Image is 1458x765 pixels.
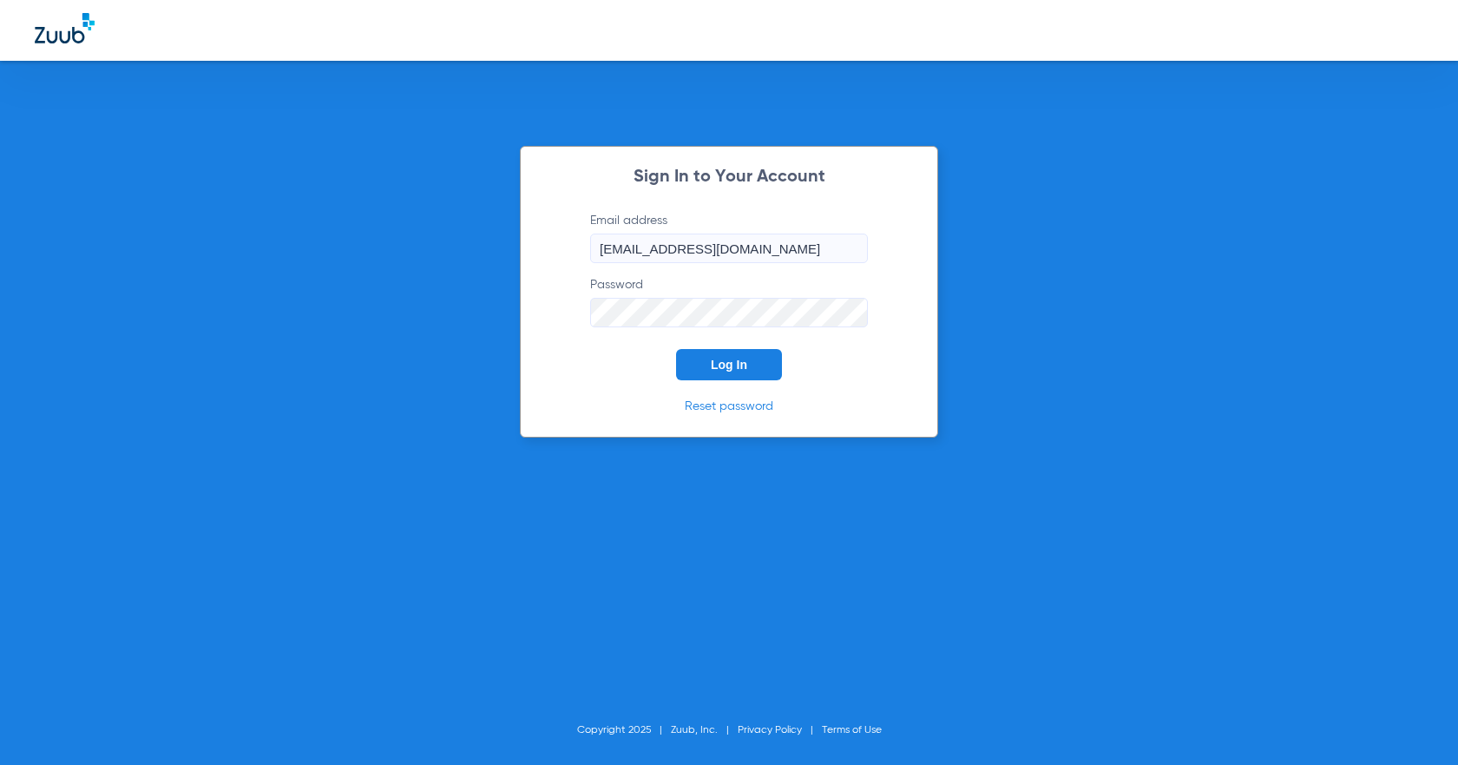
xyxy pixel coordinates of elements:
[590,234,868,263] input: Email address
[590,276,868,327] label: Password
[35,13,95,43] img: Zuub Logo
[822,725,882,735] a: Terms of Use
[577,722,671,739] li: Copyright 2025
[671,722,738,739] li: Zuub, Inc.
[564,168,894,186] h2: Sign In to Your Account
[590,212,868,263] label: Email address
[711,358,747,372] span: Log In
[1371,682,1458,765] iframe: Chat Widget
[676,349,782,380] button: Log In
[738,725,802,735] a: Privacy Policy
[685,400,773,412] a: Reset password
[590,298,868,327] input: Password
